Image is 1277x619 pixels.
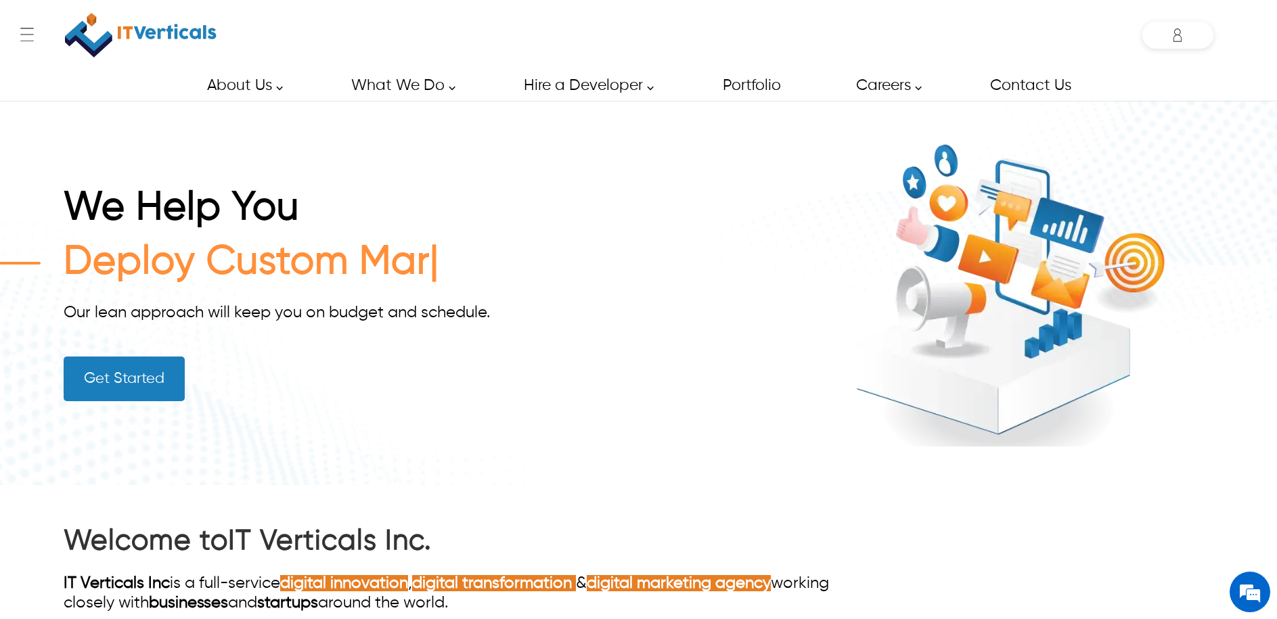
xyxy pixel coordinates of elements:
a: Hire a Developer [508,70,661,101]
a: About Us [192,70,290,101]
a: startups [257,595,318,611]
a: IT Verticals Inc. [228,527,432,555]
a: Get Started [64,357,185,401]
h1: We Help You [64,185,801,239]
img: it-verticals-custom-marketing-strategies [801,139,1213,446]
a: businesses [149,595,228,611]
a: IT Verticals Inc [64,575,170,591]
a: Portfolio [707,70,795,101]
h2: Welcome to [64,523,868,560]
a: digital marketing agency [587,575,771,591]
div: Our lean approach will keep you on budget and schedule. [64,303,801,323]
a: What We Do [336,70,463,101]
a: digital innovation [280,575,408,591]
a: Careers [841,70,929,101]
a: Contact Us [974,70,1085,101]
img: IT Verticals Inc [65,7,217,64]
a: digital transformation [412,575,572,591]
span: Deploy Custom Mar [64,243,430,282]
a: IT Verticals Inc [64,7,218,64]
